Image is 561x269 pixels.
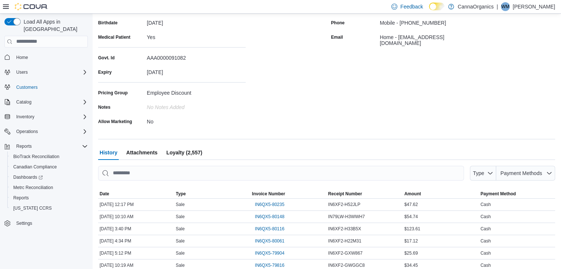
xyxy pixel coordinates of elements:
div: Mobile - [PHONE_NUMBER] [380,17,446,26]
span: Cash [481,250,491,256]
button: IN6QX5-80148 [252,212,287,221]
span: Canadian Compliance [10,163,88,171]
span: Canadian Compliance [13,164,57,170]
span: Load All Apps in [GEOGRAPHIC_DATA] [21,18,88,33]
span: Catalog [16,99,31,105]
span: [DATE] 3:40 PM [100,226,131,232]
button: Invoice Number [250,189,327,198]
span: Reports [13,195,29,201]
button: Users [1,67,91,77]
label: Medical Patient [98,34,130,40]
button: IN6QX5-79904 [252,249,287,258]
button: Type [174,189,251,198]
span: Amount [404,191,421,197]
div: Home - [EMAIL_ADDRESS][DOMAIN_NAME] [380,31,479,46]
div: No Notes added [147,101,246,110]
div: [DATE] [147,17,246,26]
span: Sale [176,226,185,232]
button: Reports [7,193,91,203]
label: Birthdate [98,20,118,26]
button: Home [1,52,91,63]
p: [PERSON_NAME] [513,2,555,11]
nav: Complex example [4,49,88,248]
span: IN6XF2-GWGGC8 [328,262,365,268]
span: [DATE] 12:17 PM [100,202,134,207]
button: IN6QX5-80116 [252,224,287,233]
a: Dashboards [10,173,46,182]
span: IN6XF2-H33B5X [328,226,361,232]
span: Payment Methods [501,170,542,176]
span: Washington CCRS [10,204,88,213]
span: [DATE] 4:34 PM [100,238,131,244]
span: [DATE] 10:19 AM [100,262,134,268]
span: Users [16,69,28,75]
label: Pricing Group [98,90,128,96]
a: [US_STATE] CCRS [10,204,55,213]
button: Operations [13,127,41,136]
span: Home [16,55,28,60]
span: [DATE] 10:10 AM [100,214,134,220]
span: Cash [481,238,491,244]
button: Users [13,68,31,77]
button: Date [98,189,174,198]
span: Type [473,170,484,176]
span: History [100,145,117,160]
span: Reports [10,193,88,202]
button: BioTrack Reconciliation [7,151,91,162]
button: Type [470,166,496,181]
span: Cash [481,214,491,220]
div: $54.74 [403,212,479,221]
span: Settings [13,219,88,228]
button: Catalog [13,98,34,106]
span: Reports [13,142,88,151]
button: Reports [1,141,91,151]
button: [US_STATE] CCRS [7,203,91,213]
span: IN6QX5-80116 [255,226,284,232]
button: IN6QX5-80061 [252,237,287,245]
span: Receipt Number [328,191,362,197]
button: Inventory [13,112,37,121]
label: Expiry [98,69,112,75]
label: Email [331,34,343,40]
span: Operations [13,127,88,136]
span: Customers [16,84,38,90]
button: Payment Method [479,189,555,198]
span: IN6QX5-80148 [255,214,284,220]
button: Customers [1,82,91,92]
span: IN79LW-H3WWH7 [328,214,365,220]
a: BioTrack Reconciliation [10,152,62,161]
span: BioTrack Reconciliation [10,152,88,161]
span: Inventory [13,112,88,121]
button: Inventory [1,112,91,122]
span: Inventory [16,114,34,120]
span: Sale [176,202,185,207]
span: Settings [16,220,32,226]
span: Sale [176,250,185,256]
a: Settings [13,219,35,228]
button: Amount [403,189,479,198]
span: [DATE] 5:12 PM [100,250,131,256]
div: AAA0000091082 [147,52,246,61]
button: Settings [1,218,91,228]
span: Operations [16,129,38,134]
input: This is a search bar. As you type, the results lower in the page will automatically filter. [98,166,464,181]
button: Catalog [1,97,91,107]
span: Type [176,191,186,197]
div: Wade Miller [501,2,510,11]
div: $47.62 [403,200,479,209]
span: Sale [176,238,185,244]
span: IN6QX5-80061 [255,238,284,244]
span: Dashboards [13,174,43,180]
span: Feedback [400,3,423,10]
a: Dashboards [7,172,91,182]
span: Date [100,191,109,197]
a: Metrc Reconciliation [10,183,56,192]
a: Canadian Compliance [10,163,60,171]
a: Home [13,53,31,62]
span: Metrc Reconciliation [13,185,53,191]
div: Yes [147,31,246,40]
button: Reports [13,142,35,151]
a: Customers [13,83,41,92]
div: $123.61 [403,224,479,233]
div: $17.12 [403,237,479,245]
